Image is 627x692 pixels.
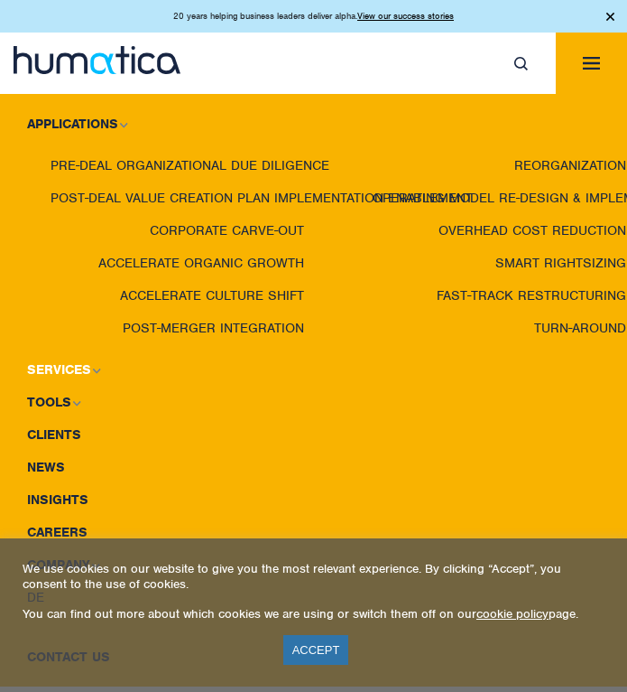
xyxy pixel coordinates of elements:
a: Corporate Carve-Out [23,214,331,247]
a: Post-Merger Integration [23,312,331,344]
p: 20 years helping business leaders deliver alpha. [173,9,454,23]
img: search_icon [514,57,528,70]
p: You can find out more about which cookies we are using or switch them off on our page. [23,606,604,622]
button: Toggle navigation [556,33,627,95]
p: We use cookies on our website to give you the most relevant experience. By clicking “Accept”, you... [23,561,604,592]
a: cookie policy [476,606,549,622]
a: Accelerate Organic Growth [23,247,331,279]
img: menuicon [583,57,600,70]
a: Post-deal Value Creation Plan Implementation Enablement [23,182,331,214]
a: View our success stories [357,10,454,22]
a: ACCEPT [283,635,349,665]
a: Accelerate Culture Shift [23,279,331,312]
a: Pre-deal Organizational Due Diligence [23,149,331,182]
img: logo [14,46,180,74]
